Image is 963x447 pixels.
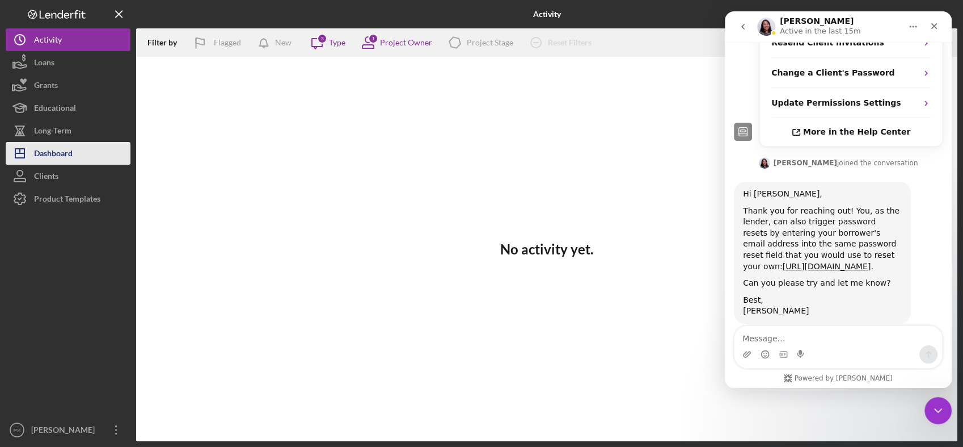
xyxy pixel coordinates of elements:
[214,31,241,54] div: Flagged
[6,165,130,187] button: Clients
[329,38,345,47] div: Type
[34,142,73,168] div: Dashboard
[725,11,952,388] iframe: Intercom live chat
[548,31,592,54] div: Reset Filters
[6,97,130,119] button: Educational
[34,165,58,190] div: Clients
[14,427,21,433] text: PS
[522,31,603,54] button: Reset Filters
[6,419,130,441] button: PS[PERSON_NAME]
[317,34,327,44] div: 3
[275,31,292,54] div: New
[28,419,102,444] div: [PERSON_NAME]
[6,187,130,210] button: Product Templates
[6,74,130,97] button: Grants
[34,28,62,54] div: Activity
[34,187,100,213] div: Product Templates
[467,38,513,47] div: Project Stage
[533,10,561,19] b: Activity
[34,119,71,145] div: Long-Term
[34,51,54,77] div: Loans
[368,34,378,44] div: 1
[147,38,185,47] div: Filter by
[252,31,303,54] button: New
[6,28,130,51] button: Activity
[500,241,593,257] h3: No activity yet.
[6,142,130,165] button: Dashboard
[6,119,130,142] button: Long-Term
[34,74,58,99] div: Grants
[924,397,952,424] iframe: Intercom live chat
[185,31,252,54] button: Flagged
[380,38,432,47] div: Project Owner
[6,51,130,74] button: Loans
[34,97,76,122] div: Educational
